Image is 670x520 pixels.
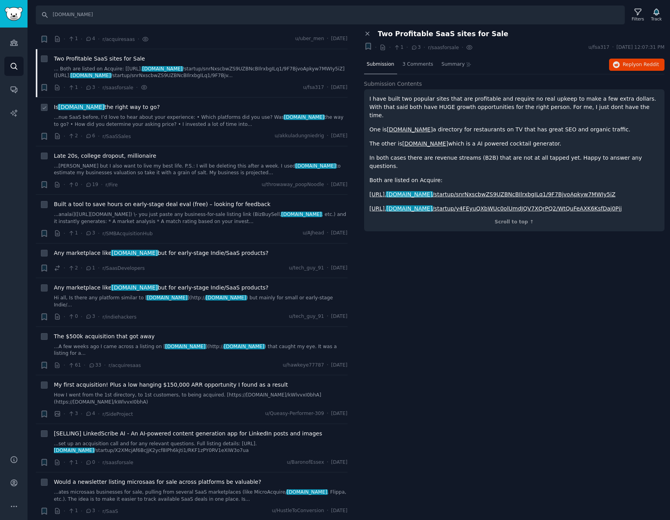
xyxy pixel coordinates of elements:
a: How I went from the 1st directory, to 1st customers, to being acquired. [https://[DOMAIN_NAME]/kW... [54,392,348,406]
span: 0 [85,459,95,466]
span: · [327,181,328,188]
span: 3 [68,410,78,417]
span: 4 [85,35,95,42]
a: ...A few weeks ago I came across a listing on [[DOMAIN_NAME]](http://[DOMAIN_NAME]) that caught m... [54,343,348,357]
span: 2 [68,265,78,272]
a: The $500k acquisition that got away [54,332,155,341]
span: [DOMAIN_NAME] [286,489,328,495]
span: · [327,84,328,91]
span: [DATE] [331,230,347,237]
span: [DATE] [331,459,347,466]
span: [DOMAIN_NAME] [283,114,325,120]
span: · [375,43,377,52]
span: [DATE] [331,133,347,140]
span: · [138,35,139,43]
a: ...ates microsaas businesses for sale, pulling from several SaaS marketplaces (like MicroAcquire/... [54,489,348,503]
p: The other is which is a AI powered cocktail generator. [370,140,659,148]
span: 19 [85,181,98,188]
span: 3 [85,313,95,320]
span: · [64,229,65,238]
span: · [98,410,99,418]
span: 1 [85,265,95,272]
span: · [81,35,82,43]
a: ... Both are listed on Acquire: [[URL].[DOMAIN_NAME]/startup/snrNxscbwZS9UZBNcBIlrxbgILq1/9F7Bjvo... [54,66,348,79]
span: [DOMAIN_NAME] [165,344,206,349]
span: [DATE] [331,313,347,320]
a: Hi all, Is there any platform similar to [[DOMAIN_NAME]](http://[DOMAIN_NAME]) but mainly for sma... [54,295,348,308]
span: · [327,459,328,466]
span: · [81,181,82,189]
span: [DOMAIN_NAME] [70,73,112,78]
span: 4 [85,410,95,417]
span: · [136,83,138,92]
span: [DOMAIN_NAME] [295,163,337,169]
span: · [406,43,408,52]
span: Reply [623,61,659,68]
span: · [327,133,328,140]
span: u/hawkeye77787 [283,362,324,369]
span: [DATE] [331,181,347,188]
span: r/SMBAcquisitionHub [102,231,153,236]
a: [URL].[DOMAIN_NAME]/startup/y4FEyuQXbWUc0olUmdJQV7XQrPQ2/WtQuFeAXK6KsfDaj0Pjj [370,205,622,212]
span: · [98,507,99,515]
span: u/AJhead [303,230,324,237]
span: [DOMAIN_NAME] [58,104,105,110]
span: r/Fire [105,182,118,188]
span: r/SaaSSales [102,134,131,139]
a: ...analai]([URL][DOMAIN_NAME]) \- you just paste any business-for-sale listing link (BizBuySell,[... [54,211,348,225]
span: 3 [85,230,95,237]
span: · [98,132,99,140]
span: r/SaaS [102,509,118,514]
a: [DOMAIN_NAME] [402,140,448,147]
span: · [98,458,99,467]
span: · [64,132,65,140]
span: · [101,181,103,189]
button: Replyon Reddit [609,59,664,71]
span: 3 Comments [403,61,433,68]
span: · [64,181,65,189]
p: One is a directory for restaurants on TV that has great SEO and organic traffic. [370,125,659,134]
span: 1 [68,35,78,42]
span: · [327,313,328,320]
span: [DATE] [331,35,347,42]
span: [DOMAIN_NAME] [53,448,95,453]
span: · [98,83,99,92]
span: · [64,361,65,369]
input: Search Keyword [36,6,625,24]
a: Is[DOMAIN_NAME]the right way to go? [54,103,160,111]
a: Any marketplace like[DOMAIN_NAME]but for early-stage Indie/SaaS products? [54,249,269,257]
span: · [327,410,328,417]
div: Filters [632,16,644,22]
span: 3 [411,44,421,51]
span: 0 [68,313,78,320]
a: Late 20s, college dropout, millionaire [54,152,156,160]
span: [DOMAIN_NAME] [205,295,247,301]
p: I have built two popular sites that are profitable and require no real upkeep to make a few extra... [370,95,659,120]
button: Track [648,7,664,23]
span: [DOMAIN_NAME] [142,66,183,72]
span: [DATE] 12:07:31 PM [617,44,664,51]
div: Scroll to top ↑ [370,219,659,226]
a: Two Profitable SaaS sites for Sale [54,55,145,63]
span: 1 [68,459,78,466]
span: · [612,44,614,51]
span: Any marketplace like but for early-stage Indie/SaaS products? [54,284,269,292]
span: u/tech_guy_91 [289,265,324,272]
span: Is the right way to go? [54,103,160,111]
span: [DOMAIN_NAME] [386,191,433,197]
span: [DATE] [331,362,347,369]
span: 0 [68,181,78,188]
a: My first acquisition! Plus a low hanging $150,000 ARR opportunity I found as a result [54,381,288,389]
span: 33 [88,362,101,369]
span: · [81,132,82,140]
span: Any marketplace like but for early-stage Indie/SaaS products? [54,249,269,257]
a: ...[PERSON_NAME] but I also want to live my best life. P.S.: I will be deleting this after a week... [54,163,348,177]
span: · [98,264,99,272]
p: In both cases there are revenue streams (B2B) that are not at all tapped yet. Happy to answer any... [370,154,659,170]
span: 1 [68,507,78,514]
span: Summary [442,61,465,68]
a: ...set up an acquisition call and for any relevant questions. Full listing details: [URL].[DOMAIN... [54,441,348,454]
